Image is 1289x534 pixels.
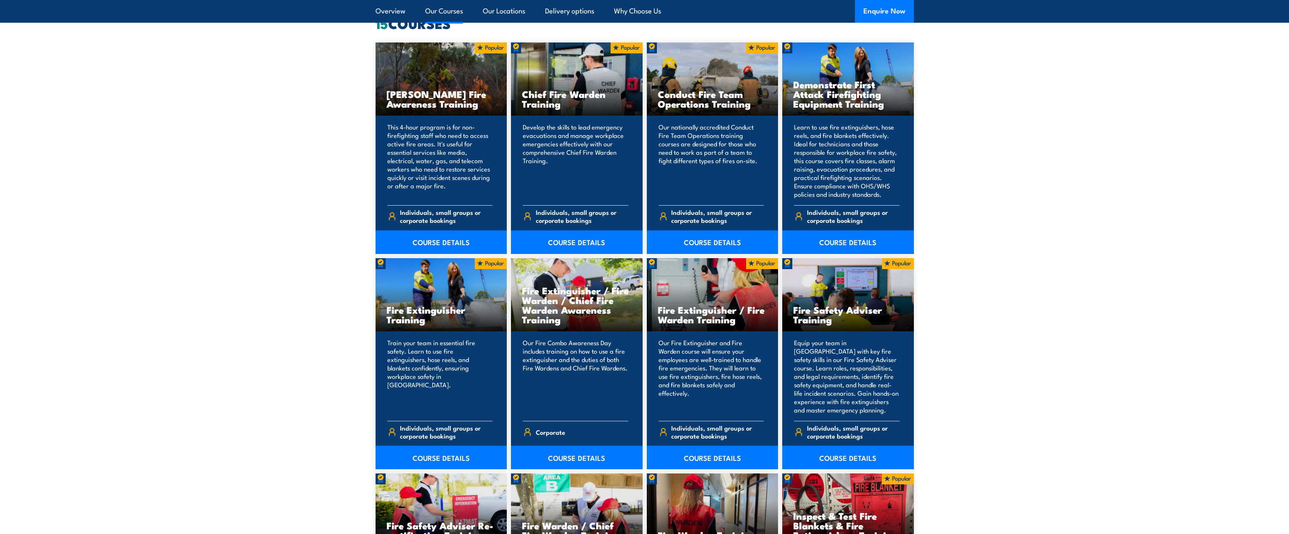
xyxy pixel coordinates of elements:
[376,17,914,29] h2: COURSES
[659,338,764,414] p: Our Fire Extinguisher and Fire Warden course will ensure your employees are well-trained to handl...
[376,446,507,469] a: COURSE DETAILS
[522,286,632,324] h3: Fire Extinguisher / Fire Warden / Chief Fire Warden Awareness Training
[386,89,496,108] h3: [PERSON_NAME] Fire Awareness Training
[387,123,493,198] p: This 4-hour program is for non-firefighting staff who need to access active fire areas. It's usef...
[671,208,764,224] span: Individuals, small groups or corporate bookings
[387,338,493,414] p: Train your team in essential fire safety. Learn to use fire extinguishers, hose reels, and blanke...
[782,446,914,469] a: COURSE DETAILS
[523,123,628,198] p: Develop the skills to lead emergency evacuations and manage workplace emergencies effectively wit...
[807,208,900,224] span: Individuals, small groups or corporate bookings
[400,208,492,224] span: Individuals, small groups or corporate bookings
[522,89,632,108] h3: Chief Fire Warden Training
[386,305,496,324] h3: Fire Extinguisher Training
[511,230,643,254] a: COURSE DETAILS
[658,89,768,108] h3: Conduct Fire Team Operations Training
[647,230,778,254] a: COURSE DETAILS
[647,446,778,469] a: COURSE DETAILS
[793,79,903,108] h3: Demonstrate First Attack Firefighting Equipment Training
[671,424,764,440] span: Individuals, small groups or corporate bookings
[376,13,388,34] strong: 15
[400,424,492,440] span: Individuals, small groups or corporate bookings
[794,123,900,198] p: Learn to use fire extinguishers, hose reels, and fire blankets effectively. Ideal for technicians...
[536,426,565,439] span: Corporate
[376,230,507,254] a: COURSE DETAILS
[794,338,900,414] p: Equip your team in [GEOGRAPHIC_DATA] with key fire safety skills in our Fire Safety Adviser cours...
[536,208,628,224] span: Individuals, small groups or corporate bookings
[807,424,900,440] span: Individuals, small groups or corporate bookings
[658,305,768,324] h3: Fire Extinguisher / Fire Warden Training
[511,446,643,469] a: COURSE DETAILS
[782,230,914,254] a: COURSE DETAILS
[793,305,903,324] h3: Fire Safety Adviser Training
[659,123,764,198] p: Our nationally accredited Conduct Fire Team Operations training courses are designed for those wh...
[523,338,628,414] p: Our Fire Combo Awareness Day includes training on how to use a fire extinguisher and the duties o...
